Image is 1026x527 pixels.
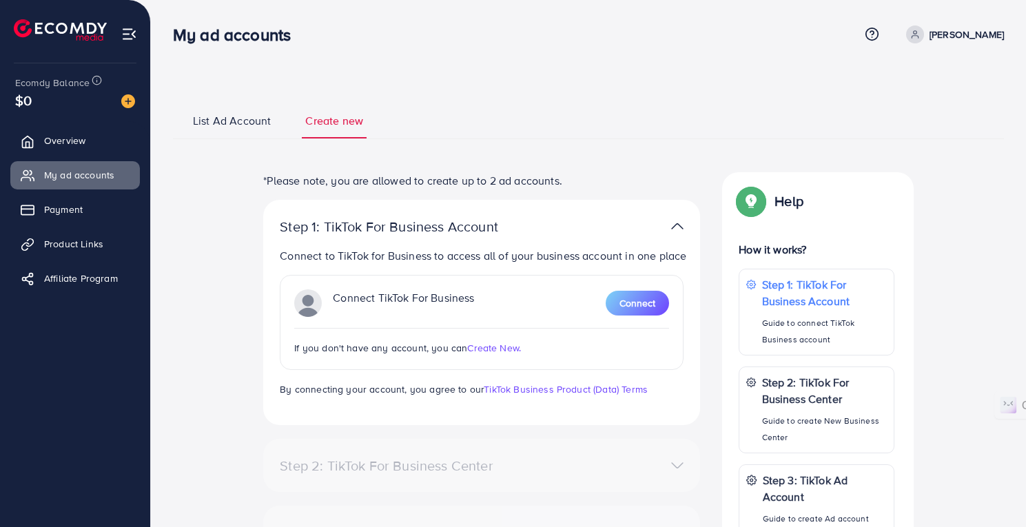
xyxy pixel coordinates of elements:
[280,381,684,397] p: By connecting your account, you agree to our
[44,203,83,216] span: Payment
[44,237,103,251] span: Product Links
[263,172,700,189] p: *Please note, you are allowed to create up to 2 ad accounts.
[10,265,140,292] a: Affiliate Program
[930,26,1004,43] p: [PERSON_NAME]
[10,196,140,223] a: Payment
[294,341,467,355] span: If you don't have any account, you can
[10,230,140,258] a: Product Links
[44,168,114,182] span: My ad accounts
[774,193,803,209] p: Help
[294,289,322,317] img: TikTok partner
[467,341,521,355] span: Create New.
[606,291,669,316] button: Connect
[762,374,887,407] p: Step 2: TikTok For Business Center
[967,465,1016,517] iframe: Chat
[280,247,689,264] p: Connect to TikTok for Business to access all of your business account in one place
[121,94,135,108] img: image
[671,216,684,236] img: TikTok partner
[484,382,648,396] a: TikTok Business Product (Data) Terms
[305,113,363,129] span: Create new
[14,19,107,41] img: logo
[901,25,1004,43] a: [PERSON_NAME]
[10,127,140,154] a: Overview
[763,510,887,527] p: Guide to create Ad account
[173,25,302,45] h3: My ad accounts
[333,289,474,317] p: Connect TikTok For Business
[44,134,85,147] span: Overview
[763,472,887,505] p: Step 3: TikTok Ad Account
[44,271,118,285] span: Affiliate Program
[193,113,271,129] span: List Ad Account
[762,413,887,446] p: Guide to create New Business Center
[10,161,140,189] a: My ad accounts
[121,26,137,42] img: menu
[15,90,32,110] span: $0
[762,315,887,348] p: Guide to connect TikTok Business account
[280,218,542,235] p: Step 1: TikTok For Business Account
[15,76,90,90] span: Ecomdy Balance
[739,189,763,214] img: Popup guide
[762,276,887,309] p: Step 1: TikTok For Business Account
[739,241,894,258] p: How it works?
[619,296,655,310] span: Connect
